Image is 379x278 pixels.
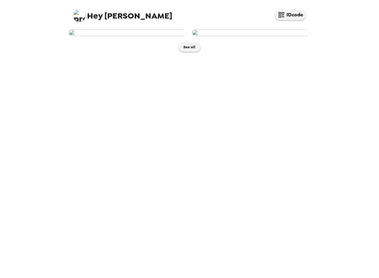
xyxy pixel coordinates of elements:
[73,6,172,20] span: [PERSON_NAME]
[87,10,102,21] span: Hey
[275,9,306,20] button: IDcode
[69,29,187,36] img: user-277792
[73,9,85,22] img: profile pic
[179,42,201,52] button: See all
[192,29,310,36] img: user-277785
